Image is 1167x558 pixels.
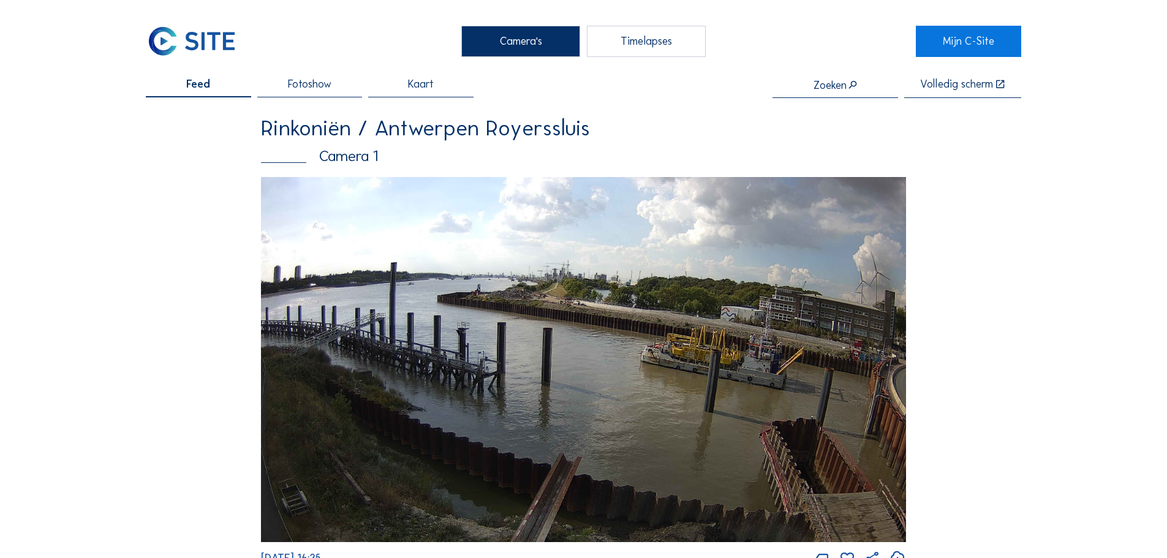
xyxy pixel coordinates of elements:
span: Feed [186,79,210,90]
img: Image [261,177,906,542]
span: Kaart [408,79,434,90]
div: Rinkoniën / Antwerpen Royerssluis [261,117,906,139]
a: C-SITE Logo [146,26,251,56]
div: Timelapses [587,26,706,56]
a: Mijn C-Site [916,26,1021,56]
img: C-SITE Logo [146,26,238,56]
span: Fotoshow [288,79,331,90]
div: Camera 1 [261,149,906,164]
div: Volledig scherm [920,79,993,91]
div: Camera's [461,26,580,56]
